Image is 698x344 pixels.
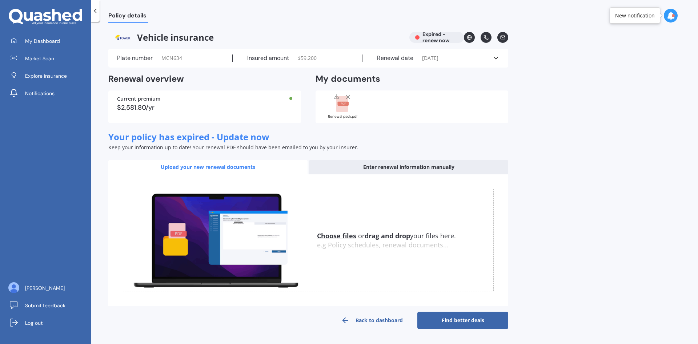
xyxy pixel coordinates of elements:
span: or your files here. [317,231,456,240]
a: Explore insurance [5,69,91,83]
b: drag and drop [365,231,410,240]
u: Choose files [317,231,356,240]
span: [DATE] [422,54,438,62]
h2: My documents [316,73,380,85]
a: Back to dashboard [326,312,417,329]
span: Vehicle insurance [108,32,404,43]
span: Market Scan [25,55,54,62]
span: Log out [25,319,43,327]
a: My Dashboard [5,34,91,48]
span: Notifications [25,90,55,97]
div: Current premium [117,96,292,101]
span: Submit feedback [25,302,65,309]
span: $ 59,200 [298,54,317,62]
label: Plate number [117,54,153,62]
a: Submit feedback [5,298,91,313]
span: Keep your information up to date! Your renewal PDF should have been emailed to you by your insurer. [108,144,358,151]
a: Notifications [5,86,91,101]
img: Tower.webp [108,32,137,43]
label: Renewal date [377,54,413,62]
div: $2,581.80/yr [117,104,292,111]
span: Your policy has expired - Update now [108,131,269,143]
a: Find better deals [417,312,508,329]
span: Explore insurance [25,72,67,80]
div: Renewal pack.pdf [324,115,361,118]
img: ALV-UjU0gpDmJqjnQ6jJ8MIbem-LWDQYRLYBoP3aS1If7NwVHiJgmNTMQL5fFU-acjNRz7BZjsFZEf4E8F-LJU5ncb9JUbU51... [8,282,19,293]
h2: Renewal overview [108,73,301,85]
a: Log out [5,316,91,330]
span: [PERSON_NAME] [25,284,65,292]
div: Upload your new renewal documents [108,160,308,174]
div: e.g Policy schedules, renewal documents... [317,241,493,249]
div: Enter renewal information manually [309,160,508,174]
a: Market Scan [5,51,91,66]
label: Insured amount [247,54,289,62]
a: [PERSON_NAME] [5,281,91,295]
div: New notification [615,12,655,19]
span: MCN634 [161,54,182,62]
span: My Dashboard [25,37,60,45]
img: upload.de96410c8ce839c3fdd5.gif [123,189,308,291]
span: Policy details [108,12,148,22]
